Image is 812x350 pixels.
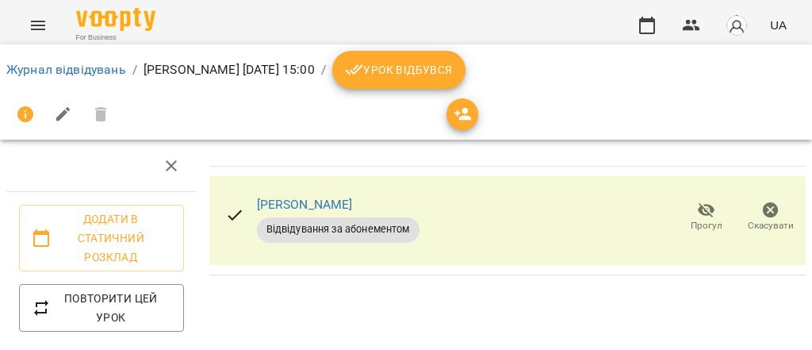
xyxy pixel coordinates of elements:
span: For Business [76,33,155,43]
span: Скасувати [748,219,794,233]
img: Voopty Logo [76,8,155,31]
li: / [321,60,326,79]
button: Menu [19,6,57,44]
button: UA [764,10,793,40]
span: Додати в статичний розклад [32,210,171,267]
a: [PERSON_NAME] [257,197,353,212]
img: avatar_s.png [726,14,748,37]
span: UA [770,17,787,33]
span: Прогул [691,219,722,233]
a: Журнал відвідувань [6,62,126,77]
span: Урок відбувся [345,60,453,79]
li: / [132,60,137,79]
span: Повторити цей урок [32,289,171,327]
button: Додати в статичний розклад [19,205,184,271]
button: Скасувати [738,195,802,240]
p: [PERSON_NAME] [DATE] 15:00 [144,60,315,79]
button: Повторити цей урок [19,284,184,332]
button: Прогул [674,195,738,240]
nav: breadcrumb [6,51,806,89]
span: Відвідування за абонементом [257,222,419,237]
button: Урок відбувся [332,51,465,89]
